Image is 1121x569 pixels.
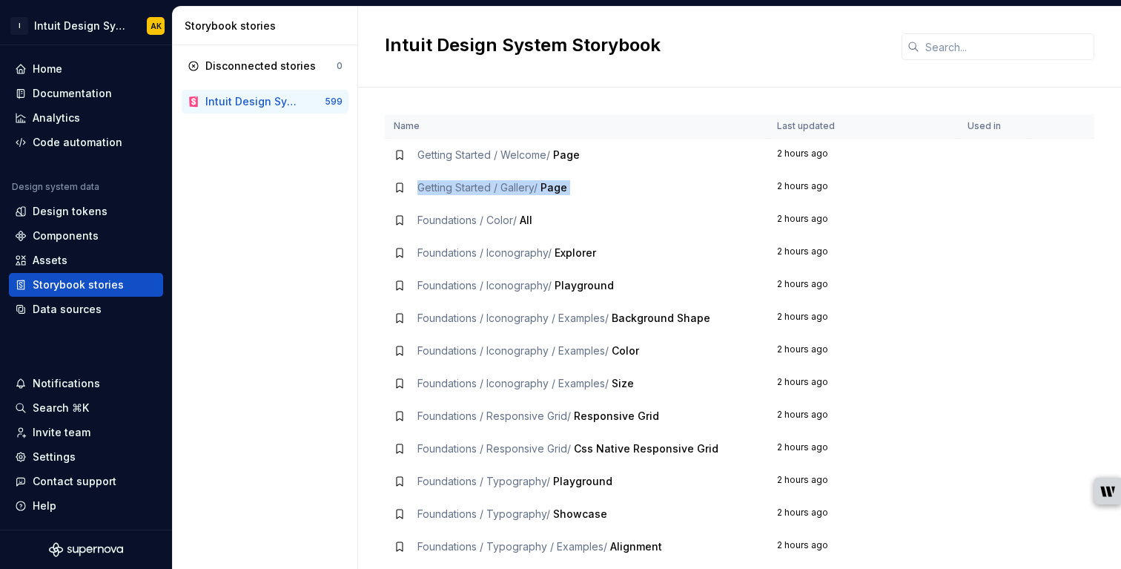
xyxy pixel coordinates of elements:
[768,139,959,172] td: 2 hours ago
[555,246,596,259] span: Explorer
[417,377,609,389] span: Foundations / Iconography / Examples /
[9,82,163,105] a: Documentation
[768,237,959,269] td: 2 hours ago
[9,273,163,297] a: Storybook stories
[12,181,99,193] div: Design system data
[417,279,552,292] span: Foundations / Iconography /
[919,33,1094,60] input: Search...
[612,344,639,357] span: Color
[33,302,102,317] div: Data sources
[555,279,614,292] span: Playground
[9,421,163,444] a: Invite team
[9,200,163,223] a: Design tokens
[9,494,163,518] button: Help
[417,507,550,520] span: Foundations / Typography /
[540,181,567,194] span: Page
[768,498,959,530] td: 2 hours ago
[9,131,163,154] a: Code automation
[9,106,163,130] a: Analytics
[768,204,959,237] td: 2 hours ago
[553,148,580,161] span: Page
[337,60,343,72] div: 0
[33,474,116,489] div: Contact support
[385,114,768,139] th: Name
[205,94,301,109] div: Intuit Design System Storybook
[33,228,99,243] div: Components
[205,59,316,73] div: Disconnected stories
[385,33,884,57] h2: Intuit Design System Storybook
[768,269,959,302] td: 2 hours ago
[553,475,612,487] span: Playground
[574,410,659,422] span: Responsive Grid
[9,297,163,321] a: Data sources
[185,19,351,33] div: Storybook stories
[768,400,959,432] td: 2 hours ago
[9,445,163,469] a: Settings
[9,372,163,395] button: Notifications
[417,312,609,324] span: Foundations / Iconography / Examples /
[33,499,56,513] div: Help
[33,135,122,150] div: Code automation
[610,540,662,553] span: Alignment
[33,425,90,440] div: Invite team
[417,181,538,194] span: Getting Started / Gallery /
[9,396,163,420] button: Search ⌘K
[33,62,62,76] div: Home
[768,432,959,465] td: 2 hours ago
[33,277,124,292] div: Storybook stories
[33,86,112,101] div: Documentation
[417,540,607,553] span: Foundations / Typography / Examples /
[417,214,517,226] span: Foundations / Color /
[417,410,571,422] span: Foundations / Responsive Grid /
[182,90,348,114] a: Intuit Design System Storybook599
[49,542,123,557] svg: Supernova Logo
[9,224,163,248] a: Components
[151,20,162,32] div: AK
[417,246,552,259] span: Foundations / Iconography /
[768,171,959,204] td: 2 hours ago
[3,10,169,42] button: IIntuit Design SystemAK
[768,114,959,139] th: Last updated
[33,111,80,125] div: Analytics
[33,204,108,219] div: Design tokens
[574,442,718,455] span: Css Native Responsive Grid
[768,367,959,400] td: 2 hours ago
[612,377,634,389] span: Size
[768,465,959,498] td: 2 hours ago
[417,344,609,357] span: Foundations / Iconography / Examples /
[9,249,163,272] a: Assets
[9,470,163,493] button: Contact support
[417,475,550,487] span: Foundations / Typography /
[768,302,959,335] td: 2 hours ago
[959,114,1029,139] th: Used in
[417,442,571,455] span: Foundations / Responsive Grid /
[182,54,348,78] a: Disconnected stories0
[768,335,959,367] td: 2 hours ago
[10,17,28,35] div: I
[33,253,67,268] div: Assets
[520,214,532,226] span: All
[325,96,343,108] div: 599
[417,148,550,161] span: Getting Started / Welcome /
[768,530,959,563] td: 2 hours ago
[34,19,129,33] div: Intuit Design System
[33,376,100,391] div: Notifications
[33,450,76,464] div: Settings
[612,312,710,324] span: Background Shape
[33,401,89,415] div: Search ⌘K
[9,57,163,81] a: Home
[553,507,607,520] span: Showcase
